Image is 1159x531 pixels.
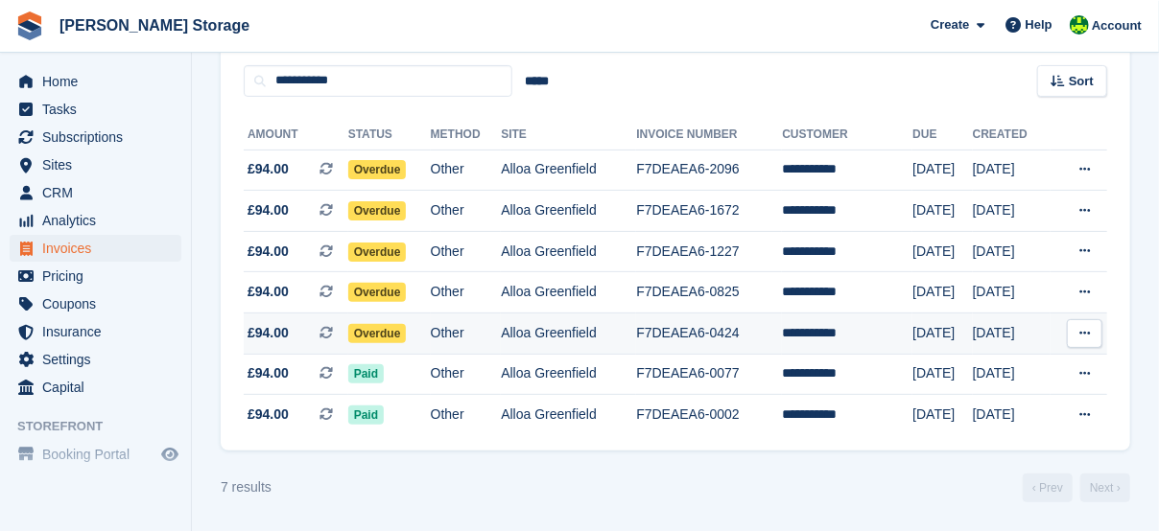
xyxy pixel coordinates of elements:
span: Tasks [42,96,157,123]
td: [DATE] [912,395,972,435]
span: £94.00 [248,282,289,302]
td: Alloa Greenfield [501,313,636,355]
span: Sites [42,151,157,178]
a: menu [10,441,181,468]
span: Overdue [348,324,407,343]
span: Coupons [42,290,157,317]
td: F7DEAEA6-0424 [636,313,782,355]
span: Paid [348,405,384,425]
span: Capital [42,374,157,401]
td: Alloa Greenfield [501,272,636,313]
a: menu [10,263,181,289]
td: Other [431,231,502,272]
span: Subscriptions [42,124,157,150]
td: Other [431,313,502,355]
span: £94.00 [248,404,289,425]
td: Other [431,150,502,191]
nav: Page [1019,473,1134,502]
span: £94.00 [248,159,289,179]
td: F7DEAEA6-1227 [636,231,782,272]
a: menu [10,179,181,206]
td: [DATE] [912,191,972,232]
th: Due [912,120,972,150]
td: F7DEAEA6-1672 [636,191,782,232]
span: Sort [1069,72,1094,91]
span: £94.00 [248,363,289,383]
td: [DATE] [973,231,1051,272]
a: menu [10,318,181,345]
span: Home [42,68,157,95]
a: menu [10,68,181,95]
th: Invoice Number [636,120,782,150]
td: [DATE] [973,354,1051,395]
td: F7DEAEA6-0002 [636,395,782,435]
a: Previous [1023,473,1073,502]
td: [DATE] [973,191,1051,232]
span: Invoices [42,235,157,262]
td: Alloa Greenfield [501,395,636,435]
a: menu [10,374,181,401]
th: Created [973,120,1051,150]
a: Next [1080,473,1130,502]
td: F7DEAEA6-0825 [636,272,782,313]
td: [DATE] [912,231,972,272]
span: CRM [42,179,157,206]
span: £94.00 [248,323,289,343]
a: Preview store [158,443,181,466]
td: [DATE] [912,313,972,355]
a: menu [10,346,181,373]
span: Analytics [42,207,157,234]
td: [DATE] [912,354,972,395]
th: Method [431,120,502,150]
th: Amount [244,120,348,150]
img: Claire Wilson [1070,15,1089,35]
td: Alloa Greenfield [501,354,636,395]
td: Alloa Greenfield [501,231,636,272]
span: Create [931,15,969,35]
td: Other [431,191,502,232]
div: 7 results [221,477,272,497]
td: [DATE] [973,272,1051,313]
span: Paid [348,364,384,383]
span: Overdue [348,160,407,179]
span: Settings [42,346,157,373]
span: £94.00 [248,242,289,262]
span: Booking Portal [42,441,157,468]
span: Account [1092,16,1142,35]
a: menu [10,207,181,234]
a: menu [10,235,181,262]
th: Status [348,120,431,150]
span: Overdue [348,242,407,262]
th: Site [501,120,636,150]
td: [DATE] [912,272,972,313]
td: Other [431,395,502,435]
a: [PERSON_NAME] Storage [52,10,257,41]
td: F7DEAEA6-0077 [636,354,782,395]
td: F7DEAEA6-2096 [636,150,782,191]
span: Insurance [42,318,157,345]
th: Customer [782,120,912,150]
td: [DATE] [912,150,972,191]
span: Help [1026,15,1053,35]
a: menu [10,151,181,178]
span: Overdue [348,283,407,302]
td: [DATE] [973,313,1051,355]
td: Other [431,354,502,395]
span: £94.00 [248,200,289,220]
span: Storefront [17,417,191,436]
td: Alloa Greenfield [501,150,636,191]
a: menu [10,124,181,150]
td: Alloa Greenfield [501,191,636,232]
a: menu [10,290,181,317]
span: Overdue [348,201,407,220]
td: Other [431,272,502,313]
span: Pricing [42,263,157,289]
img: stora-icon-8386f47178a22dfd0bd8f6a31ec36ba5ce8667c1dd55bd0f319d3a0aa187defe.svg [15,12,44,40]
a: menu [10,96,181,123]
td: [DATE] [973,395,1051,435]
td: [DATE] [973,150,1051,191]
